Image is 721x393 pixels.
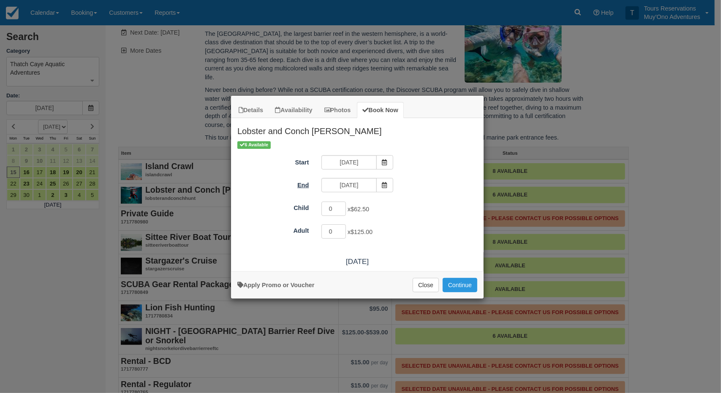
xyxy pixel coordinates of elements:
[351,229,373,235] span: $125.00
[321,202,346,216] input: Child
[348,229,373,235] span: x
[231,201,315,213] label: Child
[231,178,315,190] label: End
[269,102,318,118] a: Availability
[351,206,369,213] span: $62.50
[237,141,271,148] span: 6 Available
[321,224,346,239] input: Adult
[231,118,484,267] div: Item Modal
[231,223,315,235] label: Adult
[233,102,269,118] a: Details
[357,102,403,118] a: Book Now
[346,257,369,266] span: [DATE]
[348,206,369,213] span: x
[231,118,484,140] h2: Lobster and Conch [PERSON_NAME]
[319,102,356,118] a: Photos
[231,155,315,167] label: Start
[237,282,314,288] a: Apply Voucher
[413,278,439,292] button: Close
[443,278,477,292] button: Add to Booking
